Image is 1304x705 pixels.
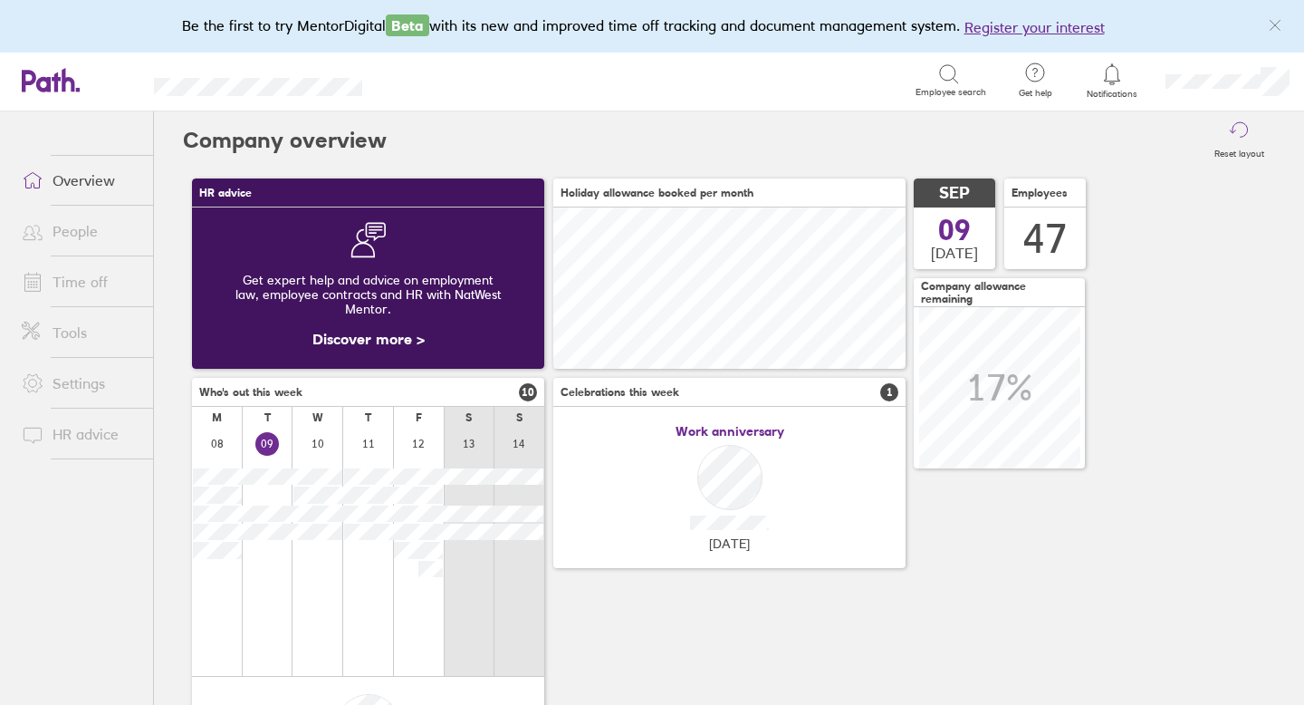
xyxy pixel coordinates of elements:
a: Settings [7,365,153,401]
span: Employees [1012,187,1068,199]
span: Who's out this week [199,386,302,399]
span: 09 [938,216,971,245]
div: S [516,411,523,424]
div: Search [411,72,457,88]
span: Beta [386,14,429,36]
button: Reset layout [1203,111,1275,169]
span: Work anniversary [676,424,784,439]
a: Time off [7,264,153,300]
label: Reset layout [1203,143,1275,159]
span: Holiday allowance booked per month [561,187,753,199]
span: 1 [880,383,898,401]
a: Discover more > [312,330,425,348]
span: 10 [519,383,537,401]
span: Celebrations this week [561,386,679,399]
div: T [264,411,271,424]
div: W [312,411,323,424]
h2: Company overview [183,111,387,169]
a: HR advice [7,416,153,452]
a: People [7,213,153,249]
div: M [212,411,222,424]
a: Overview [7,162,153,198]
button: Register your interest [964,16,1105,38]
div: F [416,411,422,424]
div: Be the first to try MentorDigital with its new and improved time off tracking and document manage... [182,14,1123,38]
div: 47 [1023,216,1067,262]
span: Company allowance remaining [921,280,1078,305]
span: Notifications [1083,89,1142,100]
span: [DATE] [931,245,978,261]
div: S [465,411,472,424]
span: HR advice [199,187,252,199]
div: T [365,411,371,424]
a: Notifications [1083,62,1142,100]
span: Employee search [916,87,986,98]
span: Get help [1006,88,1065,99]
span: SEP [939,184,970,203]
a: Tools [7,314,153,351]
div: Get expert help and advice on employment law, employee contracts and HR with NatWest Mentor. [206,258,530,331]
span: [DATE] [709,536,750,551]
